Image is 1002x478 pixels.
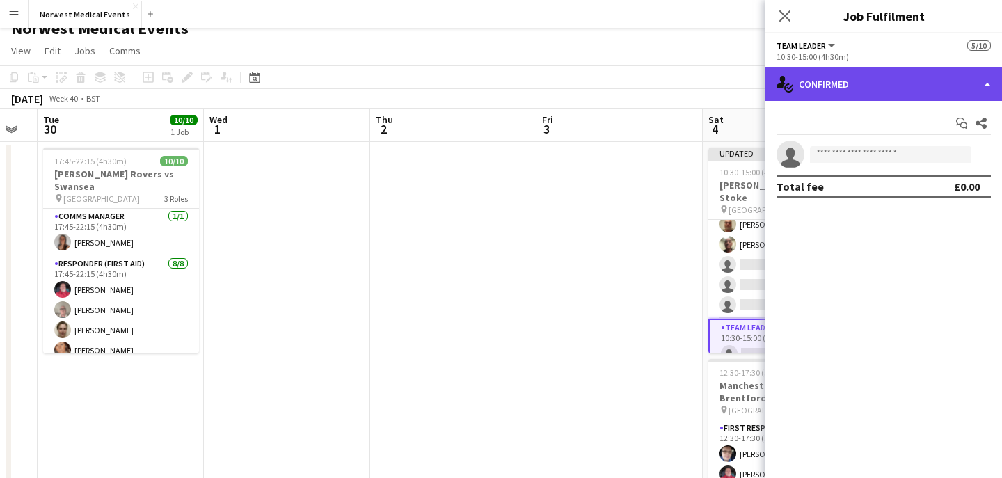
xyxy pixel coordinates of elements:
[29,1,142,28] button: Norwest Medical Events
[39,42,66,60] a: Edit
[43,256,199,445] app-card-role: Responder (First Aid)8/817:45-22:15 (4h30m)[PERSON_NAME][PERSON_NAME][PERSON_NAME][PERSON_NAME]
[708,319,864,369] app-card-role: Team Leader2A0/110:30-15:00 (4h30m)
[11,92,43,106] div: [DATE]
[41,121,59,137] span: 30
[374,121,393,137] span: 2
[777,180,824,193] div: Total fee
[109,45,141,57] span: Comms
[43,148,199,353] app-job-card: 17:45-22:15 (4h30m)10/10[PERSON_NAME] Rovers vs Swansea [GEOGRAPHIC_DATA]3 RolesComms Manager1/11...
[11,45,31,57] span: View
[719,367,776,378] span: 12:30-17:30 (5h)
[45,45,61,57] span: Edit
[765,67,1002,101] div: Confirmed
[719,167,792,177] span: 10:30-15:00 (4h30m)
[11,18,189,39] h1: Norwest Medical Events
[708,113,724,126] span: Sat
[43,168,199,193] h3: [PERSON_NAME] Rovers vs Swansea
[729,405,805,415] span: [GEOGRAPHIC_DATA]
[43,209,199,256] app-card-role: Comms Manager1/117:45-22:15 (4h30m)[PERSON_NAME]
[164,193,188,204] span: 3 Roles
[540,121,553,137] span: 3
[708,148,864,353] app-job-card: Updated10:30-15:00 (4h30m)5/10[PERSON_NAME] Rovers vs Stoke [GEOGRAPHIC_DATA]3 Roles10:30-15:00 (...
[777,40,837,51] button: Team Leader
[54,156,127,166] span: 17:45-22:15 (4h30m)
[777,40,826,51] span: Team Leader
[69,42,101,60] a: Jobs
[708,379,864,404] h3: Manchester United vs Brentford
[170,115,198,125] span: 10/10
[86,93,100,104] div: BST
[706,121,724,137] span: 4
[708,148,864,159] div: Updated
[170,127,197,137] div: 1 Job
[708,130,864,319] app-card-role: 10:30-15:00 (4h30m)[PERSON_NAME][PERSON_NAME][PERSON_NAME][PERSON_NAME][PERSON_NAME]
[104,42,146,60] a: Comms
[209,113,228,126] span: Wed
[967,40,991,51] span: 5/10
[729,205,805,215] span: [GEOGRAPHIC_DATA]
[765,7,1002,25] h3: Job Fulfilment
[46,93,81,104] span: Week 40
[74,45,95,57] span: Jobs
[6,42,36,60] a: View
[954,180,980,193] div: £0.00
[63,193,140,204] span: [GEOGRAPHIC_DATA]
[376,113,393,126] span: Thu
[160,156,188,166] span: 10/10
[708,179,864,204] h3: [PERSON_NAME] Rovers vs Stoke
[43,113,59,126] span: Tue
[207,121,228,137] span: 1
[542,113,553,126] span: Fri
[777,51,991,62] div: 10:30-15:00 (4h30m)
